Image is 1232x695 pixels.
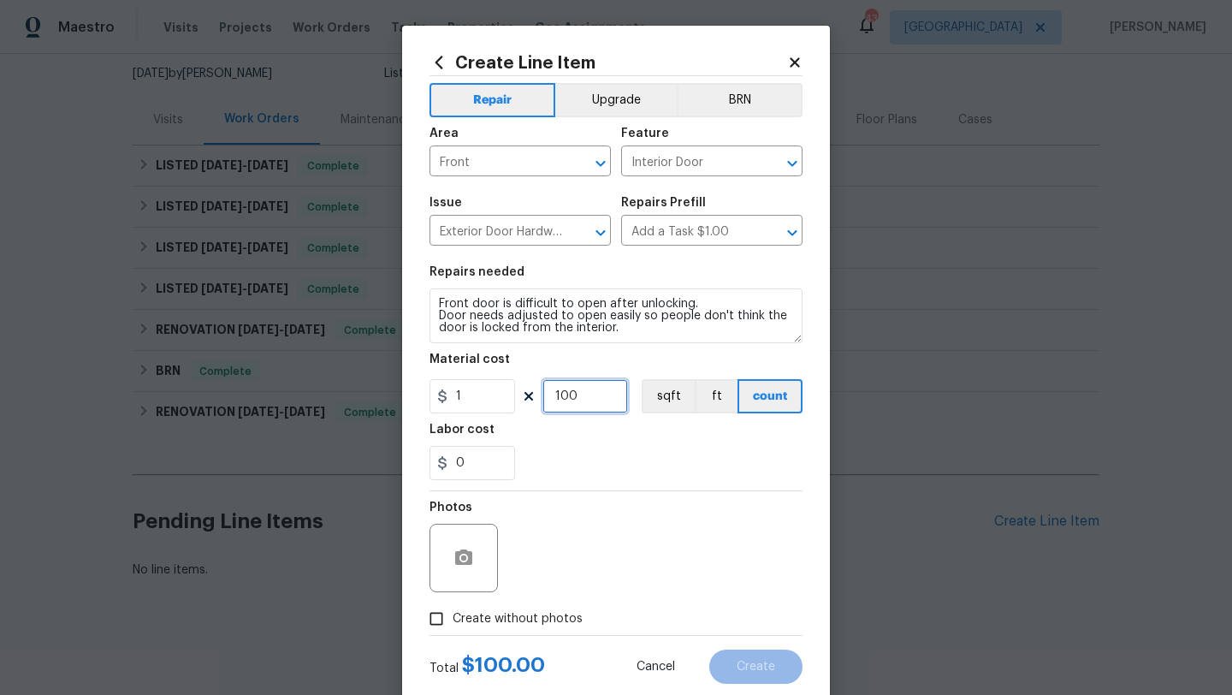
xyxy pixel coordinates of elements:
[737,661,775,674] span: Create
[677,83,803,117] button: BRN
[453,610,583,628] span: Create without photos
[429,288,803,343] textarea: Front door is difficult to open after unlocking. Door needs adjusted to open easily so people don...
[780,221,804,245] button: Open
[637,661,675,674] span: Cancel
[555,83,678,117] button: Upgrade
[589,221,613,245] button: Open
[429,53,787,72] h2: Create Line Item
[429,502,472,514] h5: Photos
[695,379,737,413] button: ft
[462,655,545,675] span: $ 100.00
[429,353,510,365] h5: Material cost
[429,656,545,677] div: Total
[621,128,669,140] h5: Feature
[737,379,803,413] button: count
[429,424,495,436] h5: Labor cost
[429,83,555,117] button: Repair
[589,151,613,175] button: Open
[429,266,524,278] h5: Repairs needed
[642,379,695,413] button: sqft
[429,128,459,140] h5: Area
[709,650,803,684] button: Create
[621,197,706,209] h5: Repairs Prefill
[609,650,702,684] button: Cancel
[780,151,804,175] button: Open
[429,197,462,209] h5: Issue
